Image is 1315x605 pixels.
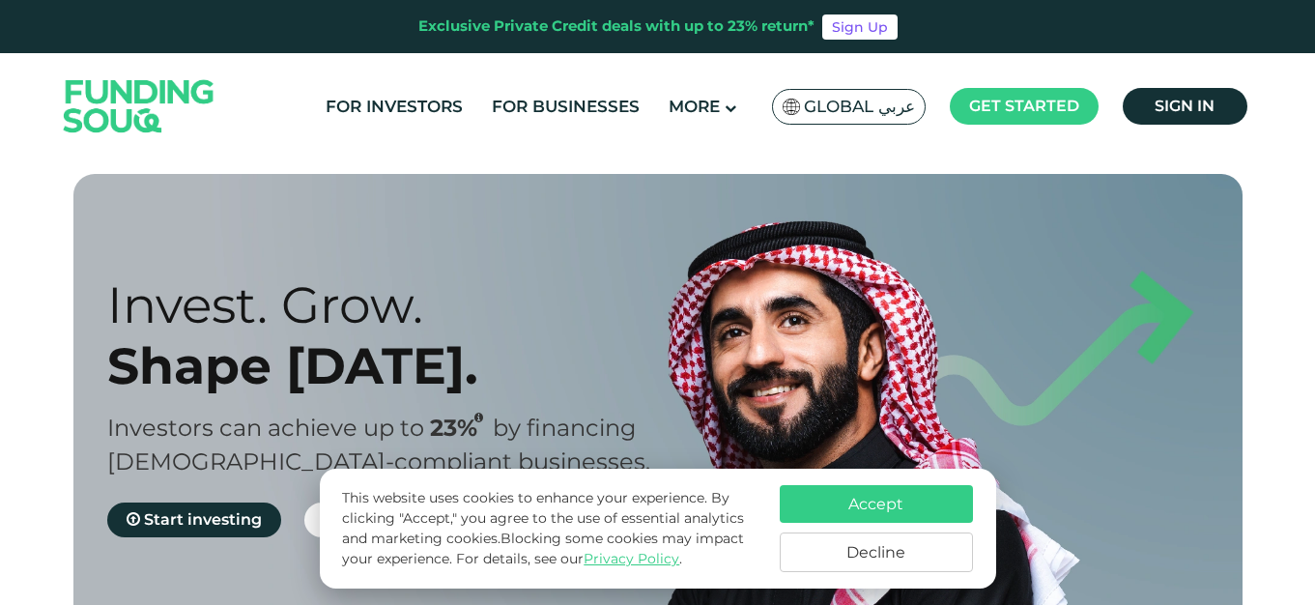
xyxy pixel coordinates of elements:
button: Decline [780,533,973,572]
i: 23% IRR (expected) ~ 15% Net yield (expected) [474,413,483,423]
img: Logo [44,57,234,155]
span: Sign in [1155,97,1215,115]
span: Start investing [144,510,262,529]
button: Accept [780,485,973,523]
a: Sign in [1123,88,1247,125]
div: Shape [DATE]. [107,335,692,396]
span: More [669,97,720,116]
span: Blocking some cookies may impact your experience. [342,530,744,567]
a: Start investing [107,503,281,537]
span: Get started [969,97,1079,115]
div: Invest. Grow. [107,274,692,335]
a: Sign Up [822,14,898,40]
div: Exclusive Private Credit deals with up to 23% return* [418,15,815,38]
img: SA Flag [783,99,800,115]
span: For details, see our . [456,550,682,567]
span: Global عربي [804,96,915,118]
a: Privacy Policy [584,550,679,567]
a: For Investors [321,91,468,123]
a: Get funded [304,503,450,537]
p: This website uses cookies to enhance your experience. By clicking "Accept," you agree to the use ... [342,488,759,569]
span: Investors can achieve up to [107,414,424,442]
span: 23% [430,414,493,442]
a: For Businesses [487,91,644,123]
